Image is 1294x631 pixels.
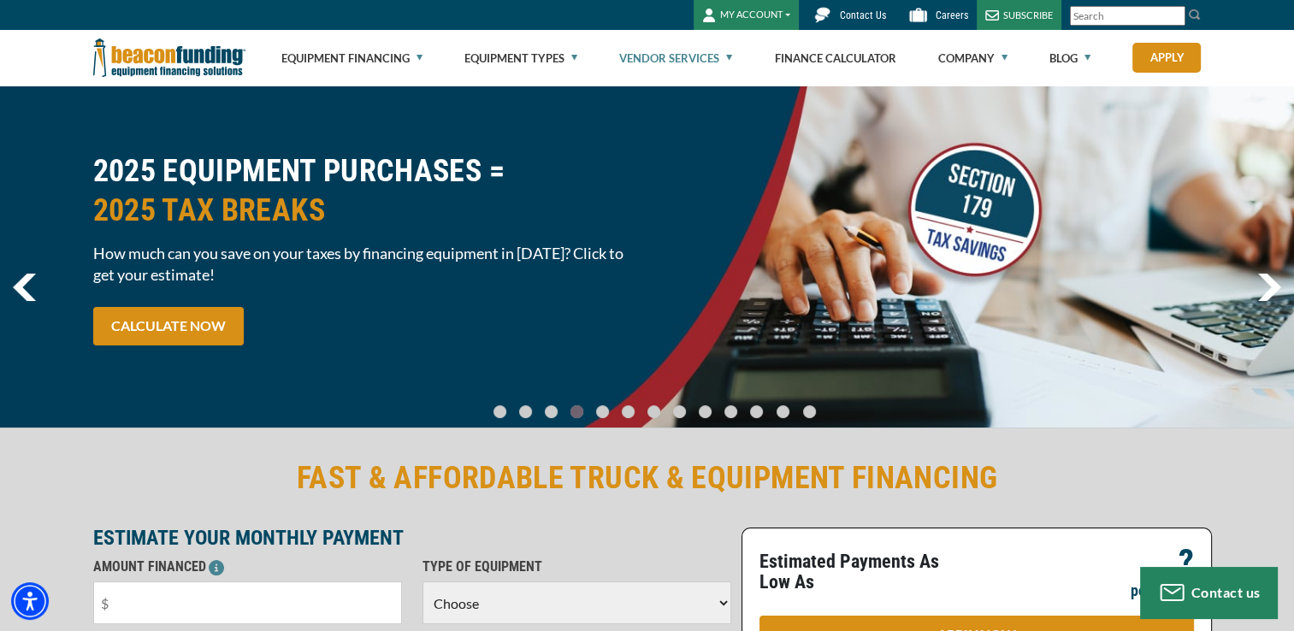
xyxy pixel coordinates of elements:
a: next [1257,274,1281,301]
p: TYPE OF EQUIPMENT [422,557,731,577]
a: Go To Slide 7 [669,404,689,419]
span: Contact Us [840,9,886,21]
a: Company [938,31,1007,86]
a: Equipment Financing [281,31,422,86]
a: Finance Calculator [774,31,895,86]
a: Go To Slide 3 [566,404,587,419]
input: $ [93,581,402,624]
a: Go To Slide 12 [799,404,820,419]
p: per month [1131,581,1194,601]
span: Contact us [1191,584,1261,600]
img: Search [1188,8,1202,21]
a: Apply [1132,43,1201,73]
div: Accessibility Menu [11,582,49,620]
a: previous [13,274,36,301]
p: Estimated Payments As Low As [759,551,966,593]
button: Contact us [1140,567,1277,618]
span: Careers [936,9,968,21]
img: Left Navigator [13,274,36,301]
span: How much can you save on your taxes by financing equipment in [DATE]? Click to get your estimate! [93,243,637,286]
h2: FAST & AFFORDABLE TRUCK & EQUIPMENT FINANCING [93,458,1202,498]
a: Go To Slide 4 [592,404,612,419]
a: Vendor Services [619,31,732,86]
a: Go To Slide 6 [643,404,664,419]
a: Go To Slide 10 [746,404,767,419]
img: Beacon Funding Corporation logo [93,30,245,86]
p: AMOUNT FINANCED [93,557,402,577]
a: Go To Slide 2 [541,404,561,419]
a: Equipment Types [464,31,577,86]
a: Go To Slide 1 [515,404,535,419]
a: Go To Slide 5 [617,404,638,419]
p: ? [1179,551,1194,572]
a: Go To Slide 9 [720,404,741,419]
a: Go To Slide 11 [772,404,794,419]
span: 2025 TAX BREAKS [93,191,637,230]
h2: 2025 EQUIPMENT PURCHASES = [93,151,637,230]
img: Right Navigator [1257,274,1281,301]
a: CALCULATE NOW [93,307,244,345]
a: Blog [1049,31,1090,86]
p: ESTIMATE YOUR MONTHLY PAYMENT [93,528,731,548]
input: Search [1070,6,1185,26]
a: Go To Slide 8 [694,404,715,419]
a: Clear search text [1167,9,1181,23]
a: Go To Slide 0 [489,404,510,419]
